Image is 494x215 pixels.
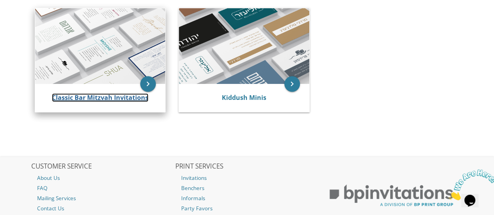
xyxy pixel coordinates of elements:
[320,178,463,213] img: BP Print Group
[175,193,319,203] a: Informals
[31,203,175,213] a: Contact Us
[175,203,319,213] a: Party Favors
[35,8,166,84] img: Classic Bar Mitzvah Invitations
[31,183,175,193] a: FAQ
[175,183,319,193] a: Benchers
[446,166,494,203] iframe: chat widget
[175,163,319,171] h2: PRINT SERVICES
[179,8,309,84] img: Kiddush Minis
[31,173,175,183] a: About Us
[222,93,266,102] a: Kiddush Minis
[140,76,156,92] a: keyboard_arrow_right
[31,163,175,171] h2: CUSTOMER SERVICE
[52,93,148,102] a: Classic Bar Mitzvah Invitations
[31,193,175,203] a: Mailing Services
[3,3,52,34] img: Chat attention grabber
[284,76,300,92] a: keyboard_arrow_right
[175,173,319,183] a: Invitations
